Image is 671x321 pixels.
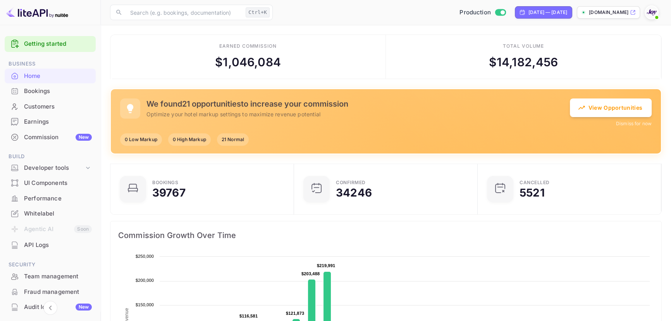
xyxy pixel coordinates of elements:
div: $ 1,046,084 [215,53,281,71]
a: Bookings [5,84,96,98]
a: UI Components [5,176,96,190]
div: Developer tools [24,164,84,173]
div: Bookings [5,84,96,99]
a: Home [5,69,96,83]
div: Audit logsNew [5,300,96,315]
text: $203,488 [301,271,320,276]
a: Earnings [5,114,96,129]
a: API Logs [5,238,96,252]
span: 0 High Markup [168,136,211,143]
div: Performance [24,194,92,203]
div: Earnings [24,117,92,126]
div: Earned commission [219,43,277,50]
text: $150,000 [136,302,154,307]
span: Business [5,60,96,68]
div: Performance [5,191,96,206]
a: Performance [5,191,96,205]
span: Production [459,8,491,17]
div: Bookings [152,180,178,185]
div: 5521 [520,187,545,198]
text: $121,873 [286,311,304,316]
text: $116,581 [239,314,258,318]
div: CANCELLED [520,180,550,185]
text: $250,000 [136,254,154,259]
div: Getting started [5,36,96,52]
a: Getting started [24,40,92,48]
div: Bookings [24,87,92,96]
button: Dismiss for now [616,120,652,127]
div: Developer tools [5,161,96,175]
div: 39767 [152,187,186,198]
text: $200,000 [136,278,154,283]
a: Customers [5,99,96,114]
a: Whitelabel [5,206,96,221]
span: 0 Low Markup [120,136,162,143]
div: Whitelabel [5,206,96,221]
span: Build [5,152,96,161]
a: Audit logsNew [5,300,96,314]
div: Commission [24,133,92,142]
div: Whitelabel [24,209,92,218]
div: New [76,304,92,311]
div: CommissionNew [5,130,96,145]
div: Fraud management [24,288,92,297]
div: Home [5,69,96,84]
img: With Joy [645,6,658,19]
a: Fraud management [5,285,96,299]
div: Audit logs [24,303,92,312]
div: New [76,134,92,141]
div: Team management [24,272,92,281]
span: 21 Normal [217,136,249,143]
span: Commission Growth Over Time [118,229,654,242]
div: $ 14,182,456 [489,53,558,71]
input: Search (e.g. bookings, documentation) [126,5,243,20]
div: API Logs [24,241,92,250]
div: Home [24,72,92,81]
div: Switch to Sandbox mode [456,8,509,17]
p: Optimize your hotel markup settings to maximize revenue potential [146,110,570,118]
div: Team management [5,269,96,284]
div: [DATE] — [DATE] [528,9,567,16]
img: LiteAPI logo [6,6,68,19]
p: [DOMAIN_NAME] [589,9,628,16]
span: Security [5,261,96,269]
div: UI Components [24,179,92,188]
div: Ctrl+K [246,7,270,17]
div: Confirmed [336,180,366,185]
button: View Opportunities [570,98,652,117]
text: $219,991 [317,263,335,268]
a: CommissionNew [5,130,96,144]
div: UI Components [5,176,96,191]
div: API Logs [5,238,96,253]
button: Collapse navigation [43,301,57,315]
a: Team management [5,269,96,283]
div: 34246 [336,187,372,198]
h5: We found 21 opportunities to increase your commission [146,99,570,109]
div: Total volume [503,43,544,50]
div: Customers [24,102,92,111]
